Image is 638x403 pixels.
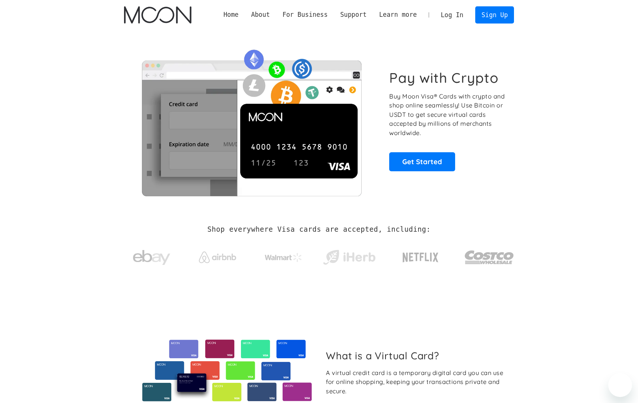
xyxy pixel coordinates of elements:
a: Airbnb [190,244,245,267]
a: Sign Up [475,6,514,23]
a: home [124,6,191,24]
h2: Shop everywhere Visa cards are accepted, including: [207,225,431,234]
div: About [251,10,270,19]
div: For Business [276,10,334,19]
h1: Pay with Crypto [389,69,499,86]
img: Moon Logo [124,6,191,24]
div: Learn more [373,10,423,19]
img: Airbnb [199,252,236,263]
div: Learn more [379,10,417,19]
a: iHerb [321,240,377,271]
h2: What is a Virtual Card? [326,350,508,362]
a: Netflix [387,241,454,271]
img: Moon Cards let you spend your crypto anywhere Visa is accepted. [124,44,379,196]
iframe: Button to launch messaging window [608,373,632,397]
img: Costco [464,243,514,271]
a: ebay [124,238,180,273]
div: A virtual credit card is a temporary digital card you can use for online shopping, keeping your t... [326,368,508,396]
img: iHerb [321,248,377,267]
img: ebay [133,246,170,269]
div: Support [334,10,373,19]
a: Costco [464,236,514,275]
img: Netflix [402,248,439,267]
a: Home [217,10,245,19]
div: About [245,10,276,19]
div: Support [340,10,366,19]
a: Log In [435,7,470,23]
img: Walmart [265,253,302,262]
div: For Business [282,10,327,19]
p: Buy Moon Visa® Cards with crypto and shop online seamlessly! Use Bitcoin or USDT to get secure vi... [389,92,506,138]
a: Walmart [255,246,311,266]
a: Get Started [389,152,455,171]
